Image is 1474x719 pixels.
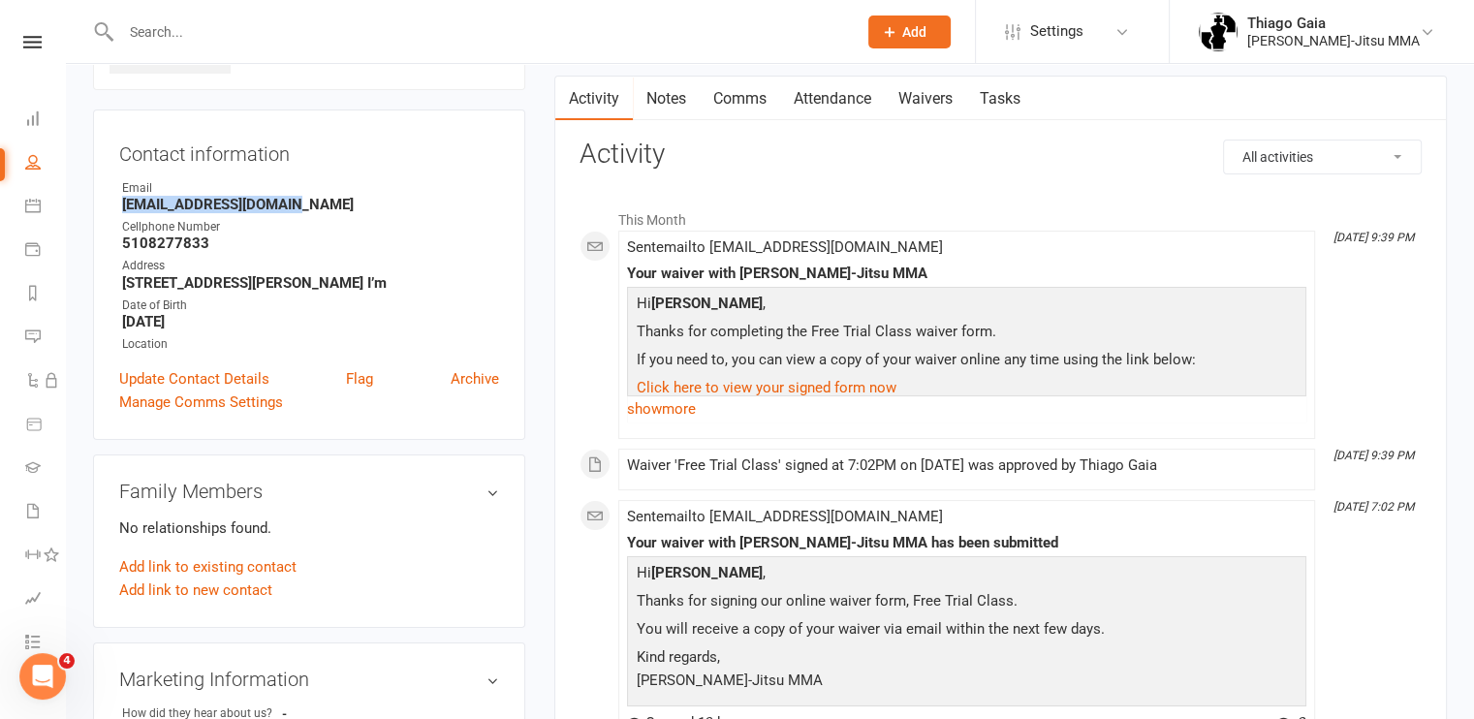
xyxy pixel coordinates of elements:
[700,77,780,121] a: Comms
[19,653,66,700] iframe: Intercom live chat
[122,196,499,213] strong: [EMAIL_ADDRESS][DOMAIN_NAME]
[632,617,1302,645] p: You will receive a copy of your waiver via email within the next few days.
[25,273,65,317] a: Reports
[780,77,885,121] a: Attendance
[632,561,1302,589] p: Hi ,
[119,136,499,165] h3: Contact information
[902,24,926,40] span: Add
[25,404,65,448] a: Product Sales
[1333,231,1414,244] i: [DATE] 9:39 PM
[627,535,1306,551] div: Your waiver with [PERSON_NAME]-Jitsu MMA has been submitted
[632,645,1302,697] p: Kind regards, [PERSON_NAME]-Jitsu MMA
[119,367,269,391] a: Update Contact Details
[1333,449,1414,462] i: [DATE] 9:39 PM
[122,218,499,236] div: Cellphone Number
[25,186,65,230] a: Calendar
[633,77,700,121] a: Notes
[966,77,1034,121] a: Tasks
[122,335,499,354] div: Location
[632,589,1302,617] p: Thanks for signing our online waiver form, Free Trial Class.
[122,179,499,198] div: Email
[580,140,1422,170] h3: Activity
[25,99,65,142] a: Dashboard
[637,379,896,396] a: Click here to view your signed form now
[122,234,499,252] strong: 5108277833
[580,200,1422,231] li: This Month
[868,16,951,48] button: Add
[1247,15,1420,32] div: Thiago Gaia
[122,313,499,330] strong: [DATE]
[115,18,843,46] input: Search...
[1030,10,1083,53] span: Settings
[119,578,272,602] a: Add link to new contact
[122,257,499,275] div: Address
[119,391,283,414] a: Manage Comms Settings
[1199,13,1238,51] img: thumb_image1620107676.png
[25,578,65,622] a: Assessments
[555,77,633,121] a: Activity
[119,555,297,578] a: Add link to existing contact
[632,320,1302,348] p: Thanks for completing the Free Trial Class waiver form.
[122,274,499,292] strong: [STREET_ADDRESS][PERSON_NAME] I’m
[885,77,966,121] a: Waivers
[1333,500,1414,514] i: [DATE] 7:02 PM
[627,266,1306,282] div: Your waiver with [PERSON_NAME]-Jitsu MMA
[451,367,499,391] a: Archive
[651,564,763,581] strong: [PERSON_NAME]
[1247,32,1420,49] div: [PERSON_NAME]-Jitsu MMA
[25,142,65,186] a: People
[627,238,943,256] span: Sent email to [EMAIL_ADDRESS][DOMAIN_NAME]
[119,516,499,540] p: No relationships found.
[119,481,499,502] h3: Family Members
[632,292,1302,320] p: Hi ,
[651,295,763,312] strong: [PERSON_NAME]
[627,508,943,525] span: Sent email to [EMAIL_ADDRESS][DOMAIN_NAME]
[25,230,65,273] a: Payments
[627,457,1306,474] div: Waiver 'Free Trial Class' signed at 7:02PM on [DATE] was approved by Thiago Gaia
[119,669,499,690] h3: Marketing Information
[627,395,1306,422] a: show more
[632,348,1302,376] p: If you need to, you can view a copy of your waiver online any time using the link below:
[59,653,75,669] span: 4
[122,297,499,315] div: Date of Birth
[346,367,373,391] a: Flag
